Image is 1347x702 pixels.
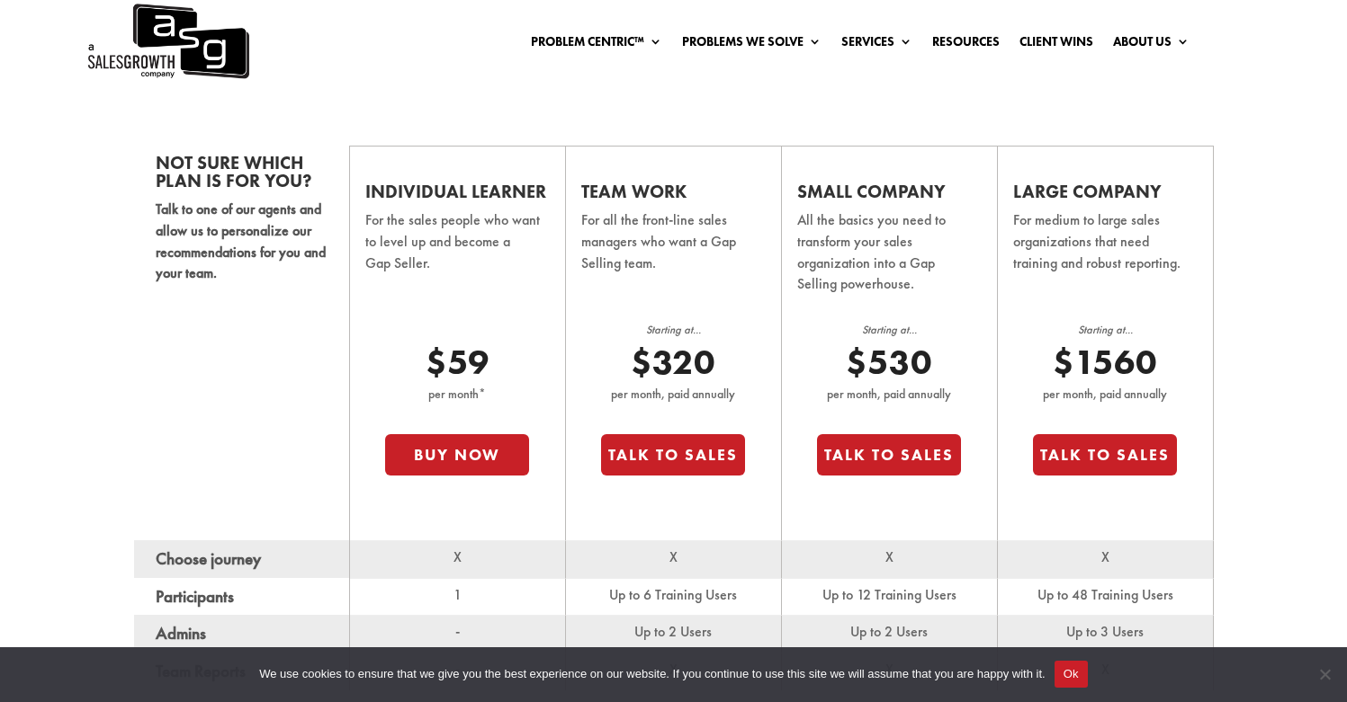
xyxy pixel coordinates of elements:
td: Up to 6 Training Users [566,578,782,616]
p: per month* [385,384,529,405]
a: Problem Centric™ [531,35,662,55]
p: $59 [385,342,529,384]
h2: Small Company [797,182,980,209]
p: Starting at... [1033,320,1177,342]
h2: Large Company [1013,182,1196,209]
td: - [350,615,566,653]
td: 1 [350,578,566,616]
th: Choose journey [134,540,350,578]
button: Talk to Sales [601,434,745,475]
span: X [453,547,462,566]
th: Participants [134,578,350,616]
span: X [669,547,678,566]
td: Up to 48 Training Users [998,578,1214,616]
h2: Not sure which plan is for you? [156,154,328,199]
p: $320 [601,342,745,384]
a: Client Wins [1019,35,1093,55]
span: We use cookies to ensure that we give you the best experience on our website. If you continue to ... [259,665,1045,683]
span: X [885,547,894,566]
td: Up to 2 Users [566,615,782,653]
p: Talk to one of our agents and allow us to personalize our recommendations for you and your team. [156,199,328,284]
button: Talk to Sales [1033,434,1177,475]
td: Up to 3 Users [998,615,1214,653]
a: Problems We Solve [682,35,822,55]
p: per month, paid annually [817,384,961,405]
td: Up to 2 Users [782,615,998,653]
a: Services [841,35,912,55]
p: For all the front-line sales managers who want a Gap Selling team. [581,209,764,298]
a: Resources [932,35,1000,55]
p: $530 [817,342,961,384]
p: Starting at... [601,320,745,342]
p: per month, paid annually [601,384,745,405]
a: About Us [1113,35,1190,55]
button: Ok [1055,661,1088,688]
p: Starting at... [817,320,961,342]
span: X [1101,547,1109,566]
span: No [1316,665,1334,683]
th: Admins [134,615,350,653]
p: $1560 [1033,342,1177,384]
p: For medium to large sales organizations that need training and robust reporting. [1013,209,1196,298]
button: Talk to Sales [817,434,961,475]
button: Buy Now [385,434,529,475]
p: per month, paid annually [1033,384,1177,405]
p: All the basics you need to transform your sales organization into a Gap Selling powerhouse. [797,209,980,320]
p: For the sales people who want to level up and become a Gap Seller. [365,209,548,298]
h2: Team Work [581,182,764,209]
td: Up to 12 Training Users [782,578,998,616]
h2: Individual Learner [365,182,548,209]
